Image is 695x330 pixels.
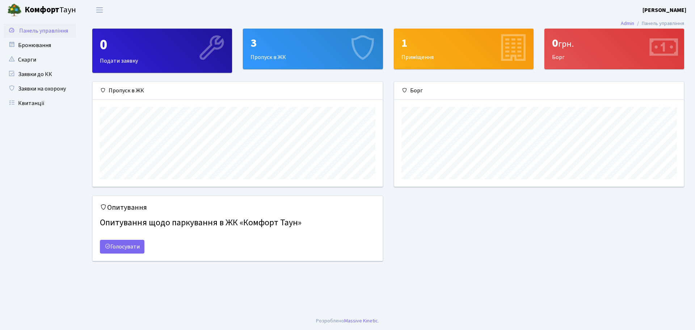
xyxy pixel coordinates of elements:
[90,4,109,16] button: Переключити навігацію
[25,4,76,16] span: Таун
[25,4,59,16] b: Комфорт
[401,36,526,50] div: 1
[100,215,375,231] h4: Опитування щодо паркування в ЖК «Комфорт Таун»
[643,6,686,14] a: [PERSON_NAME]
[394,29,533,69] div: Приміщення
[610,16,695,31] nav: breadcrumb
[4,82,76,96] a: Заявки на охорону
[100,240,144,254] a: Голосувати
[316,317,344,325] a: Розроблено
[4,67,76,82] a: Заявки до КК
[552,36,677,50] div: 0
[243,29,382,69] div: Пропуск в ЖК
[344,317,378,325] a: Massive Kinetic
[4,24,76,38] a: Панель управління
[92,29,232,73] a: 0Подати заявку
[316,317,379,325] div: .
[93,82,383,100] div: Пропуск в ЖК
[93,29,232,72] div: Подати заявку
[100,203,375,212] h5: Опитування
[621,20,634,27] a: Admin
[100,36,224,54] div: 0
[250,36,375,50] div: 3
[394,82,684,100] div: Борг
[243,29,383,69] a: 3Пропуск в ЖК
[394,29,534,69] a: 1Приміщення
[19,27,68,35] span: Панель управління
[4,96,76,110] a: Квитанції
[634,20,684,28] li: Панель управління
[7,3,22,17] img: logo.png
[558,38,574,50] span: грн.
[4,38,76,53] a: Бронювання
[545,29,684,69] div: Борг
[4,53,76,67] a: Скарги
